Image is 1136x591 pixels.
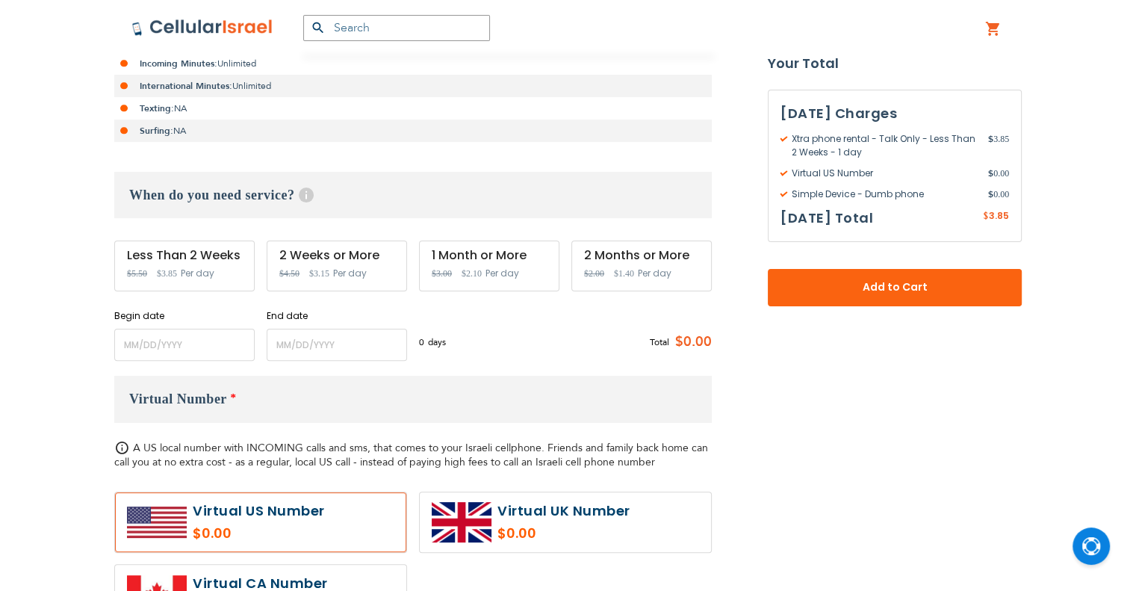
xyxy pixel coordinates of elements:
[989,209,1009,222] span: 3.85
[309,268,329,279] span: $3.15
[114,97,712,120] li: NA
[780,132,988,159] span: Xtra phone rental - Talk Only - Less Than 2 Weeks - 1 day
[988,188,1009,201] span: 0.00
[419,335,428,349] span: 0
[428,335,446,349] span: days
[780,207,873,229] h3: [DATE] Total
[279,268,299,279] span: $4.50
[267,329,407,361] input: MM/DD/YYYY
[768,269,1022,306] button: Add to Cart
[127,268,147,279] span: $5.50
[780,188,988,201] span: Simple Device - Dumb phone
[114,309,255,323] label: Begin date
[299,188,314,202] span: Help
[114,120,712,142] li: NA
[140,58,217,69] strong: Incoming Minutes:
[114,75,712,97] li: Unlimited
[140,80,232,92] strong: International Minutes:
[114,52,712,75] li: Unlimited
[114,329,255,361] input: MM/DD/YYYY
[817,280,972,296] span: Add to Cart
[614,268,634,279] span: $1.40
[279,249,394,262] div: 2 Weeks or More
[584,268,604,279] span: $2.00
[131,19,273,37] img: Cellular Israel Logo
[669,331,712,353] span: $0.00
[650,335,669,349] span: Total
[462,268,482,279] span: $2.10
[157,268,177,279] span: $3.85
[988,188,993,201] span: $
[127,249,242,262] div: Less Than 2 Weeks
[267,309,407,323] label: End date
[114,172,712,218] h3: When do you need service?
[584,249,699,262] div: 2 Months or More
[333,267,367,280] span: Per day
[181,267,214,280] span: Per day
[983,210,989,223] span: $
[988,167,1009,180] span: 0.00
[485,267,519,280] span: Per day
[140,102,174,114] strong: Texting:
[780,102,1009,125] h3: [DATE] Charges
[432,268,452,279] span: $3.00
[988,132,1009,159] span: 3.85
[638,267,671,280] span: Per day
[780,167,988,180] span: Virtual US Number
[768,52,1022,75] strong: Your Total
[988,167,993,180] span: $
[303,15,490,41] input: Search
[432,249,547,262] div: 1 Month or More
[140,125,173,137] strong: Surfing:
[129,392,227,406] span: Virtual Number
[988,132,993,146] span: $
[114,441,708,469] span: A US local number with INCOMING calls and sms, that comes to your Israeli cellphone. Friends and ...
